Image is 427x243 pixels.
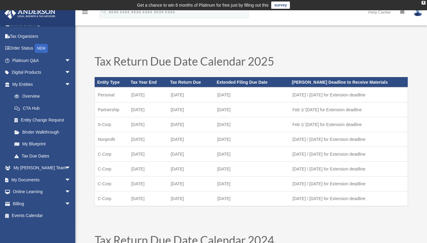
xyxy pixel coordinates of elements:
img: User Pic [413,8,422,16]
a: My Documentsarrow_drop_down [4,174,80,186]
td: C-Corp [95,177,128,191]
td: [DATE] / [DATE] for Extension deadline [290,87,408,102]
td: Feb 1/ [DATE] for Extension deadline [290,102,408,117]
a: Entity Change Request [8,114,80,126]
th: Tax Year End [128,77,168,87]
td: [DATE] / [DATE] for Extension deadline [290,162,408,177]
div: close [422,1,425,5]
td: [DATE] [168,177,214,191]
div: Get a chance to win 6 months of Platinum for free just by filling out this [137,2,269,9]
th: [PERSON_NAME] Deadline to Receive Materials [290,77,408,87]
td: [DATE] [214,162,290,177]
td: [DATE] / [DATE] for Extension deadline [290,177,408,191]
td: [DATE] [128,162,168,177]
td: [DATE] [168,87,214,102]
th: Extended Filing Due Date [214,77,290,87]
td: [DATE] [128,102,168,117]
th: Tax Return Due [168,77,214,87]
i: search [101,8,107,15]
a: Platinum Q&Aarrow_drop_down [4,54,80,66]
span: arrow_drop_down [65,54,77,67]
a: survey [271,2,290,9]
td: S-Corp [95,117,128,132]
a: My Blueprint [8,138,80,150]
td: [DATE] [214,87,290,102]
a: Billingarrow_drop_down [4,198,80,210]
td: [DATE] [168,162,214,177]
td: C-Corp [95,147,128,162]
td: [DATE] [168,117,214,132]
td: [DATE] [128,87,168,102]
td: [DATE] [128,117,168,132]
a: Tax Organizers [4,30,80,42]
a: Binder Walkthrough [8,126,80,138]
span: arrow_drop_down [65,186,77,198]
td: Feb 1/ [DATE] for Extension deadline [290,117,408,132]
span: arrow_drop_down [65,174,77,186]
td: Partnership [95,102,128,117]
a: Events Calendar [4,210,80,222]
img: Anderson Advisors Platinum Portal [3,7,57,19]
td: [DATE] [214,102,290,117]
a: Digital Productsarrow_drop_down [4,66,80,79]
th: Entity Type [95,77,128,87]
a: menu [81,11,89,16]
td: [DATE] [214,132,290,147]
td: [DATE] [214,177,290,191]
td: Nonprofit [95,132,128,147]
a: My Entitiesarrow_drop_down [4,78,80,90]
a: CTA Hub [8,102,80,114]
td: C-Corp [95,162,128,177]
span: arrow_drop_down [65,162,77,174]
i: menu [81,8,89,16]
td: [DATE] [168,102,214,117]
td: [DATE] [214,147,290,162]
a: My [PERSON_NAME] Teamarrow_drop_down [4,162,80,174]
td: [DATE] [168,147,214,162]
a: Online Learningarrow_drop_down [4,186,80,198]
td: [DATE] [168,132,214,147]
td: [DATE] / [DATE] for Extension deadline [290,191,408,206]
td: [DATE] / [DATE] for Extension deadline [290,147,408,162]
h1: Tax Return Due Date Calendar 2025 [95,55,408,70]
td: [DATE] [128,147,168,162]
a: Tax Due Dates [8,150,77,162]
td: [DATE] [214,117,290,132]
a: Overview [8,90,80,102]
span: arrow_drop_down [65,198,77,210]
td: [DATE] [128,177,168,191]
div: NEW [35,44,48,53]
td: Personal [95,87,128,102]
span: arrow_drop_down [65,78,77,91]
td: C-Corp [95,191,128,206]
td: [DATE] [128,191,168,206]
td: [DATE] [168,191,214,206]
td: [DATE] [214,191,290,206]
a: Order StatusNEW [4,42,80,55]
td: [DATE] / [DATE] for Extension deadline [290,132,408,147]
span: arrow_drop_down [65,66,77,79]
td: [DATE] [128,132,168,147]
